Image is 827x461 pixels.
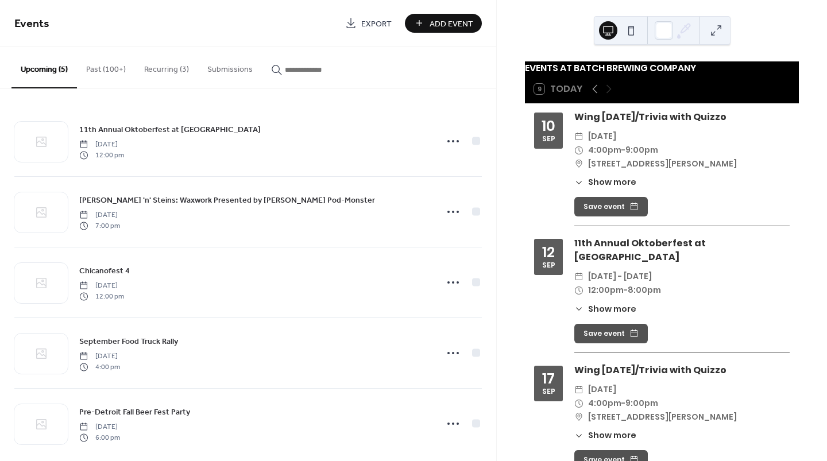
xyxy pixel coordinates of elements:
[79,265,130,277] span: Chicanofest 4
[79,150,124,160] span: 12:00 pm
[588,144,621,157] span: 4:00pm
[198,47,262,87] button: Submissions
[542,262,555,269] div: Sep
[621,144,625,157] span: -
[574,237,790,264] div: 11th Annual Oktoberfest at [GEOGRAPHIC_DATA]
[574,397,583,410] div: ​
[574,383,583,397] div: ​
[79,220,120,231] span: 7:00 pm
[574,130,583,144] div: ​
[337,14,400,33] a: Export
[588,157,737,171] span: [STREET_ADDRESS][PERSON_NAME]
[588,429,636,441] span: Show more
[79,281,124,291] span: [DATE]
[430,18,473,30] span: Add Event
[361,18,392,30] span: Export
[79,124,261,136] span: 11th Annual Oktoberfest at [GEOGRAPHIC_DATA]
[574,303,583,315] div: ​
[574,429,583,441] div: ​
[574,270,583,284] div: ​
[588,397,621,410] span: 4:00pm
[79,195,375,207] span: [PERSON_NAME] 'n' Steins: Waxwork Presented by [PERSON_NAME] Pod-Monster
[574,303,636,315] button: ​Show more
[79,351,120,362] span: [DATE]
[574,144,583,157] div: ​
[588,130,616,144] span: [DATE]
[588,303,636,315] span: Show more
[542,371,555,386] div: 17
[574,197,648,216] button: Save event
[542,135,555,143] div: Sep
[621,397,625,410] span: -
[574,410,583,424] div: ​
[588,410,737,424] span: [STREET_ADDRESS][PERSON_NAME]
[79,193,375,207] a: [PERSON_NAME] 'n' Steins: Waxwork Presented by [PERSON_NAME] Pod-Monster
[588,383,616,397] span: [DATE]
[79,336,178,348] span: September Food Truck Rally
[79,422,120,432] span: [DATE]
[79,335,178,348] a: September Food Truck Rally
[574,176,583,188] div: ​
[574,284,583,297] div: ​
[574,176,636,188] button: ​Show more
[79,362,120,372] span: 4:00 pm
[11,47,77,88] button: Upcoming (5)
[79,291,124,301] span: 12:00 pm
[542,119,555,133] div: 10
[405,14,482,33] button: Add Event
[525,61,799,75] div: EVENTS AT BATCH BREWING COMPANY
[79,140,124,150] span: [DATE]
[79,264,130,277] a: Chicanofest 4
[79,405,190,419] a: Pre-Detroit Fall Beer Fest Party
[135,47,198,87] button: Recurring (3)
[77,47,135,87] button: Past (100+)
[574,157,583,171] div: ​
[574,429,636,441] button: ​Show more
[574,363,790,377] div: Wing [DATE]/Trivia with Quizzo
[624,284,628,297] span: -
[628,284,661,297] span: 8:00pm
[588,284,624,297] span: 12:00pm
[625,397,658,410] span: 9:00pm
[14,13,49,35] span: Events
[79,210,120,220] span: [DATE]
[588,176,636,188] span: Show more
[79,406,190,419] span: Pre-Detroit Fall Beer Fest Party
[79,123,261,136] a: 11th Annual Oktoberfest at [GEOGRAPHIC_DATA]
[79,432,120,443] span: 6:00 pm
[574,324,648,343] button: Save event
[542,245,555,259] div: 12
[542,388,555,396] div: Sep
[574,110,790,124] div: Wing [DATE]/Trivia with Quizzo
[625,144,658,157] span: 9:00pm
[588,270,652,284] span: [DATE] - [DATE]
